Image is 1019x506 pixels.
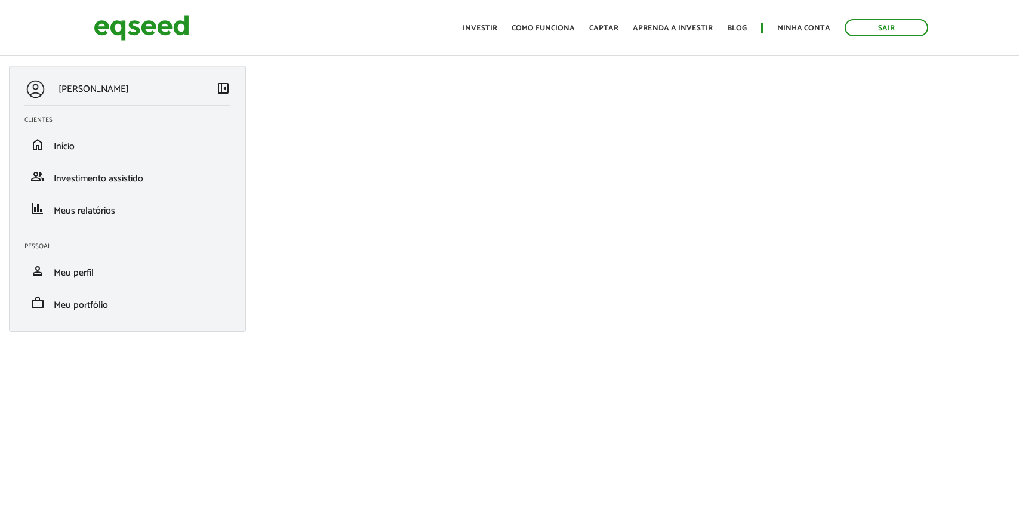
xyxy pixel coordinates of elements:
a: Investir [463,24,497,32]
a: homeInício [24,137,230,152]
span: person [30,264,45,278]
p: [PERSON_NAME] [59,84,129,95]
h2: Clientes [24,116,239,124]
li: Início [16,128,239,161]
span: Meu portfólio [54,297,108,313]
span: group [30,169,45,184]
span: work [30,296,45,310]
a: financeMeus relatórios [24,202,230,216]
a: personMeu perfil [24,264,230,278]
img: EqSeed [94,12,189,44]
a: Colapsar menu [216,81,230,98]
li: Meu perfil [16,255,239,287]
span: home [30,137,45,152]
a: Minha conta [777,24,830,32]
span: Início [54,138,75,155]
h2: Pessoal [24,243,239,250]
a: workMeu portfólio [24,296,230,310]
li: Meu portfólio [16,287,239,319]
li: Meus relatórios [16,193,239,225]
a: Aprenda a investir [633,24,713,32]
a: Sair [845,19,928,36]
span: Meu perfil [54,265,94,281]
a: Captar [589,24,618,32]
span: Investimento assistido [54,171,143,187]
a: Blog [727,24,747,32]
a: groupInvestimento assistido [24,169,230,184]
li: Investimento assistido [16,161,239,193]
span: finance [30,202,45,216]
a: Como funciona [512,24,575,32]
span: left_panel_close [216,81,230,95]
span: Meus relatórios [54,203,115,219]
